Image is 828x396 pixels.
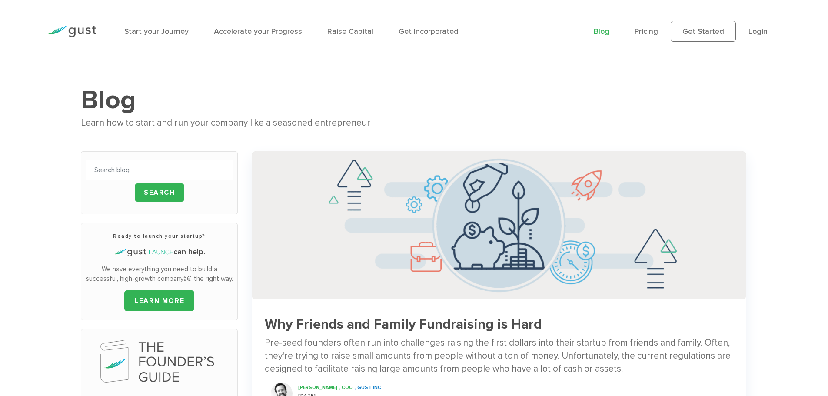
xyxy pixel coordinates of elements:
a: Get Started [671,21,736,42]
a: Login [748,27,768,36]
h1: Blog [81,84,747,116]
a: Pricing [635,27,658,36]
a: Get Incorporated [399,27,459,36]
a: Start your Journey [124,27,189,36]
img: Gust Logo [48,26,96,37]
a: Accelerate your Progress [214,27,302,36]
a: Raise Capital [327,27,373,36]
a: Blog [594,27,609,36]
